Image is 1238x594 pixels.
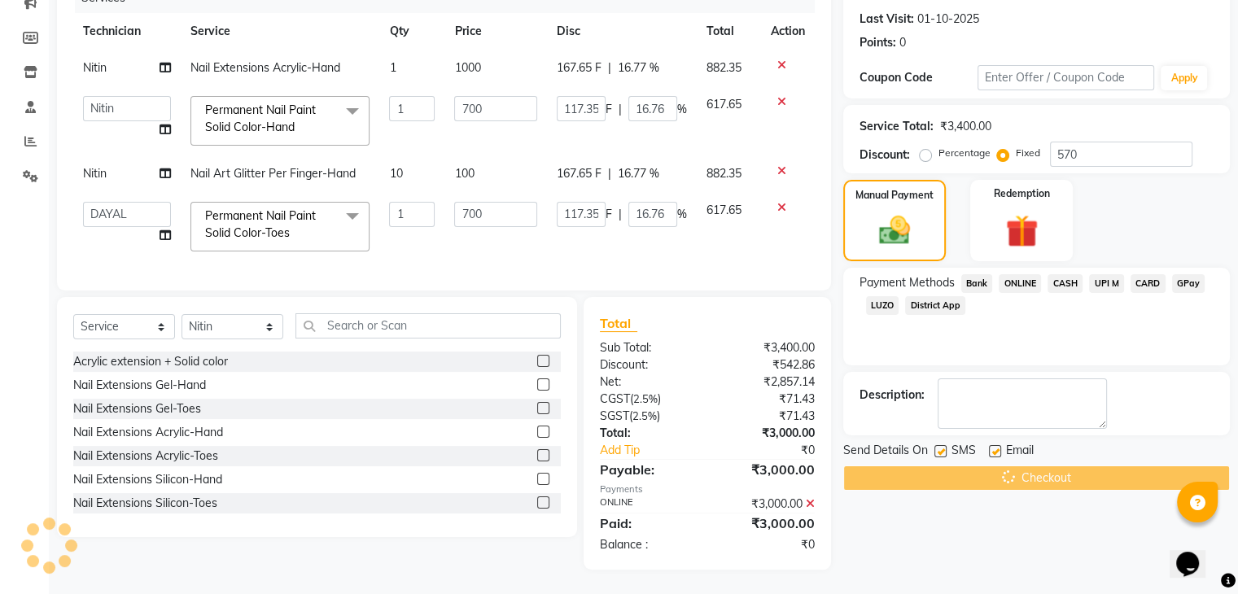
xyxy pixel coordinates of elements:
[389,166,402,181] span: 10
[619,206,622,223] span: |
[995,211,1048,251] img: _gift.svg
[707,356,827,373] div: ₹542.86
[866,296,899,315] span: LUZO
[860,118,934,135] div: Service Total:
[633,392,658,405] span: 2.5%
[73,424,223,441] div: Nail Extensions Acrylic-Hand
[588,339,707,356] div: Sub Total:
[632,409,657,422] span: 2.5%
[606,206,612,223] span: F
[707,425,827,442] div: ₹3,000.00
[951,442,976,462] span: SMS
[557,59,602,76] span: 167.65 F
[860,274,955,291] span: Payment Methods
[190,166,356,181] span: Nail Art Glitter Per Finger-Hand
[547,13,697,50] th: Disc
[73,400,201,417] div: Nail Extensions Gel-Toes
[73,13,181,50] th: Technician
[706,97,741,111] span: 617.65
[190,60,340,75] span: Nail Extensions Acrylic-Hand
[707,339,827,356] div: ₹3,400.00
[73,377,206,394] div: Nail Extensions Gel-Hand
[608,165,611,182] span: |
[608,59,611,76] span: |
[588,356,707,373] div: Discount:
[600,391,630,406] span: CGST
[707,496,827,513] div: ₹3,000.00
[588,373,707,391] div: Net:
[588,513,707,533] div: Paid:
[606,101,612,118] span: F
[73,353,228,370] div: Acrylic extension + Solid color
[707,408,827,425] div: ₹71.43
[677,206,687,223] span: %
[677,101,687,118] span: %
[73,448,218,465] div: Nail Extensions Acrylic-Toes
[869,212,920,248] img: _cash.svg
[707,391,827,408] div: ₹71.43
[707,513,827,533] div: ₹3,000.00
[707,460,827,479] div: ₹3,000.00
[379,13,444,50] th: Qty
[1048,274,1083,293] span: CASH
[205,103,316,134] span: Permanent Nail Paint Solid Color-Hand
[295,313,561,338] input: Search or Scan
[1161,66,1207,90] button: Apply
[855,188,934,203] label: Manual Payment
[707,373,827,391] div: ₹2,857.14
[588,425,707,442] div: Total:
[600,315,637,332] span: Total
[860,11,914,28] div: Last Visit:
[706,203,741,217] span: 617.65
[618,59,659,76] span: 16.77 %
[295,120,302,134] a: x
[588,442,727,459] a: Add Tip
[761,13,815,50] th: Action
[1016,146,1040,160] label: Fixed
[83,166,107,181] span: Nitin
[444,13,546,50] th: Price
[454,60,480,75] span: 1000
[860,387,925,404] div: Description:
[905,296,965,315] span: District App
[600,408,629,423] span: SGST
[1006,442,1034,462] span: Email
[938,146,991,160] label: Percentage
[706,166,741,181] span: 882.35
[290,225,297,240] a: x
[697,13,761,50] th: Total
[860,146,910,164] div: Discount:
[73,471,222,488] div: Nail Extensions Silicon-Hand
[588,460,707,479] div: Payable:
[961,274,993,293] span: Bank
[860,69,978,86] div: Coupon Code
[917,11,979,28] div: 01-10-2025
[83,60,107,75] span: Nitin
[706,60,741,75] span: 882.35
[600,483,815,496] div: Payments
[994,186,1050,201] label: Redemption
[978,65,1155,90] input: Enter Offer / Coupon Code
[588,496,707,513] div: ONLINE
[899,34,906,51] div: 0
[588,536,707,553] div: Balance :
[557,165,602,182] span: 167.65 F
[1172,274,1205,293] span: GPay
[205,208,316,240] span: Permanent Nail Paint Solid Color-Toes
[588,391,707,408] div: ( )
[1131,274,1166,293] span: CARD
[588,408,707,425] div: ( )
[940,118,991,135] div: ₹3,400.00
[619,101,622,118] span: |
[73,495,217,512] div: Nail Extensions Silicon-Toes
[1089,274,1124,293] span: UPI M
[618,165,659,182] span: 16.77 %
[454,166,474,181] span: 100
[389,60,396,75] span: 1
[843,442,928,462] span: Send Details On
[999,274,1041,293] span: ONLINE
[1170,529,1222,578] iframe: chat widget
[727,442,826,459] div: ₹0
[181,13,379,50] th: Service
[707,536,827,553] div: ₹0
